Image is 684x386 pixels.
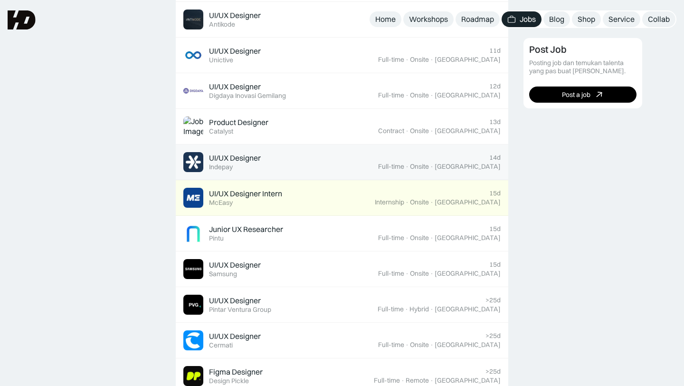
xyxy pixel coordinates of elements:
[406,376,429,385] div: Remote
[485,296,501,304] div: >25d
[209,296,261,306] div: UI/UX Designer
[562,90,590,98] div: Post a job
[378,234,404,242] div: Full-time
[183,330,203,350] img: Job Image
[435,270,501,278] div: [GEOGRAPHIC_DATA]
[435,341,501,349] div: [GEOGRAPHIC_DATA]
[378,270,404,278] div: Full-time
[176,216,508,251] a: Job ImageJunior UX ResearcherPintu15dFull-time·Onsite·[GEOGRAPHIC_DATA]
[209,117,268,127] div: Product Designer
[378,91,404,99] div: Full-time
[378,305,404,313] div: Full-time
[209,199,233,207] div: McEasy
[456,11,500,27] a: Roadmap
[176,180,508,216] a: Job ImageUI/UX Designer InternMcEasy15dInternship·Onsite·[GEOGRAPHIC_DATA]
[430,91,434,99] div: ·
[183,81,203,101] img: Job Image
[435,91,501,99] div: [GEOGRAPHIC_DATA]
[485,332,501,340] div: >25d
[183,116,203,136] img: Job Image
[410,91,429,99] div: Onsite
[209,56,233,64] div: Unictive
[430,305,434,313] div: ·
[410,127,429,135] div: Onsite
[430,341,434,349] div: ·
[520,14,536,24] div: Jobs
[374,376,400,385] div: Full-time
[608,14,635,24] div: Service
[209,153,261,163] div: UI/UX Designer
[430,234,434,242] div: ·
[489,189,501,197] div: 15d
[209,127,233,135] div: Catalyst
[378,56,404,64] div: Full-time
[378,163,404,171] div: Full-time
[209,331,261,341] div: UI/UX Designer
[176,251,508,287] a: Job ImageUI/UX DesignerSamsung15dFull-time·Onsite·[GEOGRAPHIC_DATA]
[410,270,429,278] div: Onsite
[572,11,601,27] a: Shop
[378,127,404,135] div: Contract
[435,376,501,385] div: [GEOGRAPHIC_DATA]
[410,234,429,242] div: Onsite
[403,11,454,27] a: Workshops
[549,14,564,24] div: Blog
[375,198,404,206] div: Internship
[430,127,434,135] div: ·
[209,377,249,385] div: Design Pickle
[410,56,429,64] div: Onsite
[405,234,409,242] div: ·
[405,198,409,206] div: ·
[176,109,508,145] a: Job ImageProduct DesignerCatalyst13dContract·Onsite·[GEOGRAPHIC_DATA]
[209,306,271,314] div: Pintar Ventura Group
[209,260,261,270] div: UI/UX Designer
[489,47,501,55] div: 11d
[370,11,401,27] a: Home
[209,10,261,20] div: UI/UX Designer
[209,46,261,56] div: UI/UX Designer
[529,87,636,103] a: Post a job
[183,366,203,386] img: Job Image
[209,234,224,242] div: Pintu
[435,163,501,171] div: [GEOGRAPHIC_DATA]
[489,261,501,269] div: 15d
[409,14,448,24] div: Workshops
[375,14,396,24] div: Home
[209,189,282,199] div: UI/UX Designer Intern
[378,341,404,349] div: Full-time
[430,198,434,206] div: ·
[430,163,434,171] div: ·
[176,73,508,109] a: Job ImageUI/UX DesignerDigdaya Inovasi Gemilang12dFull-time·Onsite·[GEOGRAPHIC_DATA]
[489,154,501,162] div: 14d
[183,223,203,243] img: Job Image
[430,56,434,64] div: ·
[409,305,429,313] div: Hybrid
[502,11,541,27] a: Jobs
[485,367,501,376] div: >25d
[209,341,233,349] div: Cermati
[183,259,203,279] img: Job Image
[183,152,203,172] img: Job Image
[489,225,501,233] div: 15d
[209,224,283,234] div: Junior UX Researcher
[489,118,501,126] div: 13d
[183,188,203,208] img: Job Image
[642,11,675,27] a: Collab
[183,10,203,29] img: Job Image
[430,270,434,278] div: ·
[209,270,237,278] div: Samsung
[461,14,494,24] div: Roadmap
[176,145,508,180] a: Job ImageUI/UX DesignerIndepay14dFull-time·Onsite·[GEOGRAPHIC_DATA]
[410,163,429,171] div: Onsite
[603,11,640,27] a: Service
[209,92,286,100] div: Digdaya Inovasi Gemilang
[543,11,570,27] a: Blog
[410,198,429,206] div: Onsite
[410,341,429,349] div: Onsite
[176,38,508,73] a: Job ImageUI/UX DesignerUnictive11dFull-time·Onsite·[GEOGRAPHIC_DATA]
[405,341,409,349] div: ·
[209,82,261,92] div: UI/UX Designer
[209,163,233,171] div: Indepay
[578,14,595,24] div: Shop
[435,127,501,135] div: [GEOGRAPHIC_DATA]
